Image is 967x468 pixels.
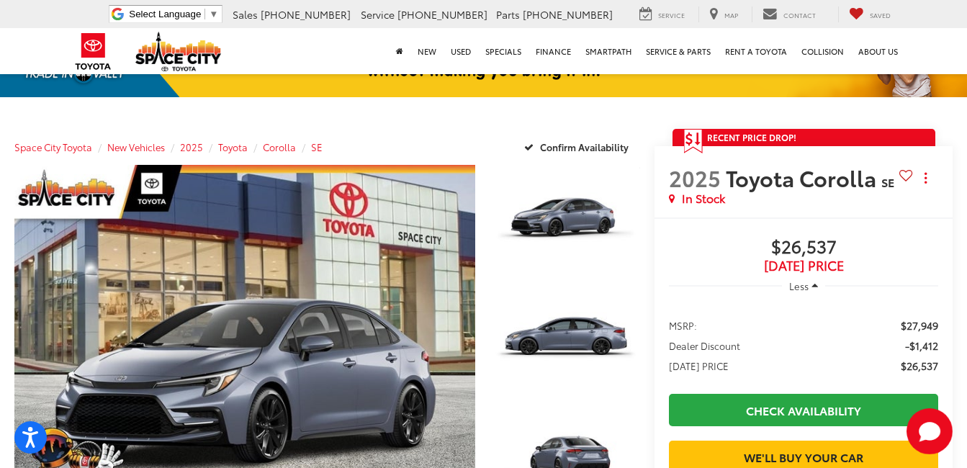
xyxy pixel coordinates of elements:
[516,134,641,159] button: Confirm Availability
[669,162,721,193] span: 2025
[523,7,613,22] span: [PHONE_NUMBER]
[673,129,935,146] a: Get Price Drop Alert Recent Price Drop!
[870,10,891,19] span: Saved
[669,318,697,333] span: MSRP:
[726,162,881,193] span: Toyota Corolla
[698,6,749,22] a: Map
[913,165,938,190] button: Actions
[491,284,640,396] a: Expand Photo 2
[669,359,729,373] span: [DATE] PRICE
[658,10,685,19] span: Service
[578,28,639,74] a: SmartPath
[669,338,740,353] span: Dealer Discount
[901,318,938,333] span: $27,949
[905,338,938,353] span: -$1,412
[669,237,938,258] span: $26,537
[901,359,938,373] span: $26,537
[14,140,92,153] a: Space City Toyota
[397,7,487,22] span: [PHONE_NUMBER]
[218,140,248,153] a: Toyota
[789,279,809,292] span: Less
[263,140,296,153] a: Corolla
[180,140,203,153] a: 2025
[639,28,718,74] a: Service & Parts
[490,284,642,397] img: 2025 Toyota Corolla SE
[707,131,796,143] span: Recent Price Drop!
[389,28,410,74] a: Home
[66,28,120,75] img: Toyota
[410,28,444,74] a: New
[838,6,901,22] a: My Saved Vehicles
[724,10,738,19] span: Map
[752,6,827,22] a: Contact
[361,7,395,22] span: Service
[718,28,794,74] a: Rent a Toyota
[529,28,578,74] a: Finance
[129,9,201,19] span: Select Language
[783,10,816,19] span: Contact
[684,129,703,153] span: Get Price Drop Alert
[907,408,953,454] button: Toggle Chat Window
[881,174,894,190] span: SE
[233,7,258,22] span: Sales
[496,7,520,22] span: Parts
[629,6,696,22] a: Service
[669,258,938,273] span: [DATE] Price
[478,28,529,74] a: Specials
[204,9,205,19] span: ​
[782,273,825,299] button: Less
[107,140,165,153] a: New Vehicles
[209,9,218,19] span: ▼
[491,165,640,276] a: Expand Photo 1
[794,28,851,74] a: Collision
[129,9,218,19] a: Select Language​
[925,172,927,184] span: dropdown dots
[669,394,938,426] a: Check Availability
[311,140,323,153] a: SE
[682,190,725,207] span: In Stock
[444,28,478,74] a: Used
[540,140,629,153] span: Confirm Availability
[261,7,351,22] span: [PHONE_NUMBER]
[135,32,222,71] img: Space City Toyota
[851,28,905,74] a: About Us
[490,164,642,278] img: 2025 Toyota Corolla SE
[907,408,953,454] svg: Start Chat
